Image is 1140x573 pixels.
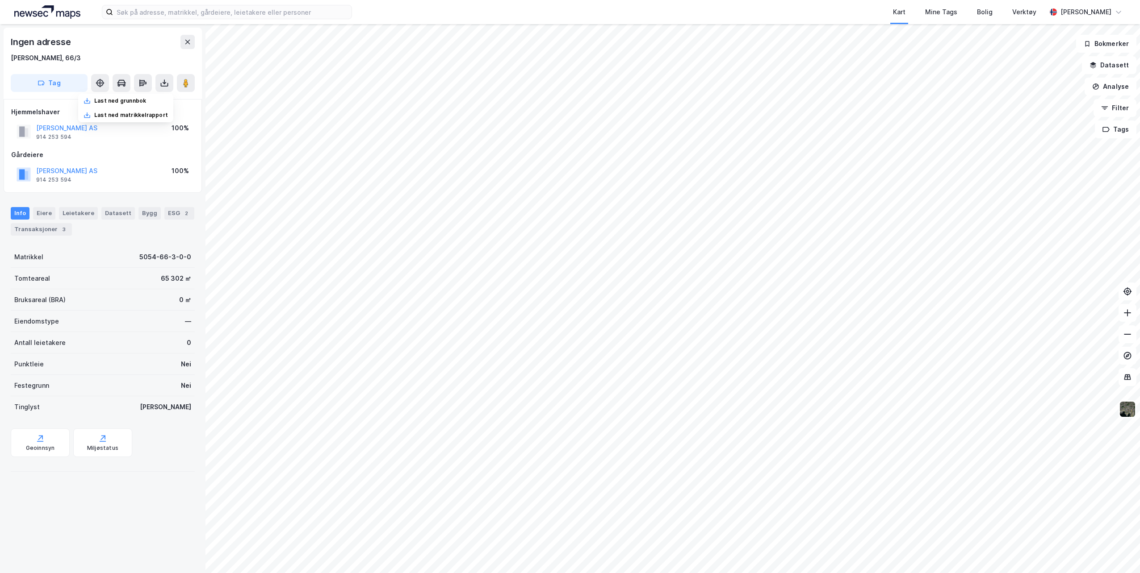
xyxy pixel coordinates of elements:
[11,53,81,63] div: [PERSON_NAME], 66/3
[1085,78,1136,95] button: Analyse
[14,5,80,19] img: logo.a4113a55bc3d86da70a041830d287a7e.svg
[87,444,118,452] div: Miljøstatus
[59,225,68,234] div: 3
[1060,7,1111,17] div: [PERSON_NAME]
[181,380,191,391] div: Nei
[187,337,191,348] div: 0
[1012,7,1036,17] div: Verktøy
[1095,120,1136,138] button: Tags
[182,209,191,218] div: 2
[11,149,194,160] div: Gårdeiere
[1094,99,1136,117] button: Filter
[11,207,29,220] div: Info
[26,444,55,452] div: Geoinnsyn
[101,207,135,220] div: Datasett
[140,402,191,412] div: [PERSON_NAME]
[172,123,189,133] div: 100%
[36,176,71,183] div: 914 253 594
[138,207,161,220] div: Bygg
[181,359,191,370] div: Nei
[14,359,44,370] div: Punktleie
[11,107,194,117] div: Hjemmelshaver
[14,337,66,348] div: Antall leietakere
[11,74,88,92] button: Tag
[185,316,191,327] div: —
[1076,35,1136,53] button: Bokmerker
[14,316,59,327] div: Eiendomstype
[94,112,168,119] div: Last ned matrikkelrapport
[139,252,191,262] div: 5054-66-3-0-0
[11,223,72,236] div: Transaksjoner
[179,295,191,305] div: 0 ㎡
[36,133,71,141] div: 914 253 594
[14,252,43,262] div: Matrikkel
[11,35,72,49] div: Ingen adresse
[59,207,98,220] div: Leietakere
[14,295,66,305] div: Bruksareal (BRA)
[1119,401,1136,418] img: 9k=
[893,7,905,17] div: Kart
[925,7,957,17] div: Mine Tags
[1095,530,1140,573] iframe: Chat Widget
[14,402,40,412] div: Tinglyst
[94,97,146,104] div: Last ned grunnbok
[161,273,191,284] div: 65 302 ㎡
[164,207,194,220] div: ESG
[172,166,189,176] div: 100%
[1082,56,1136,74] button: Datasett
[977,7,993,17] div: Bolig
[14,380,49,391] div: Festegrunn
[14,273,50,284] div: Tomteareal
[33,207,55,220] div: Eiere
[113,5,352,19] input: Søk på adresse, matrikkel, gårdeiere, leietakere eller personer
